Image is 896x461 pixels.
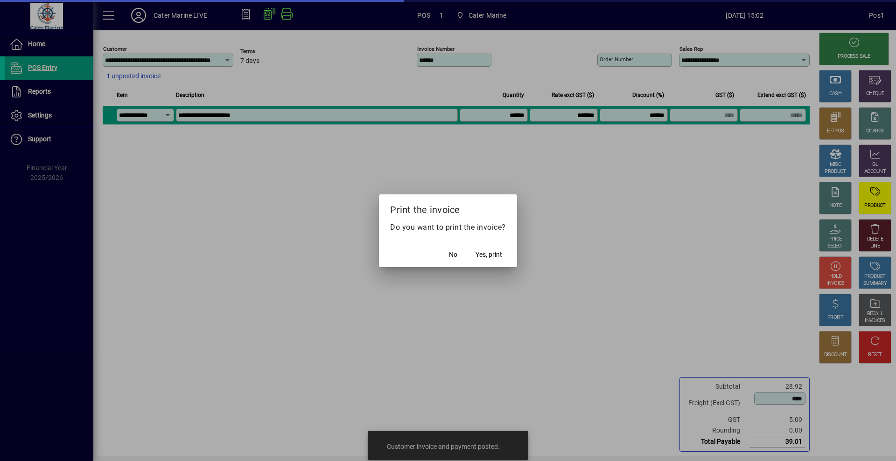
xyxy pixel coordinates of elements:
[472,247,506,263] button: Yes, print
[449,250,457,260] span: No
[379,194,517,221] h2: Print the invoice
[438,247,468,263] button: No
[390,222,506,233] p: Do you want to print the invoice?
[476,250,502,260] span: Yes, print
